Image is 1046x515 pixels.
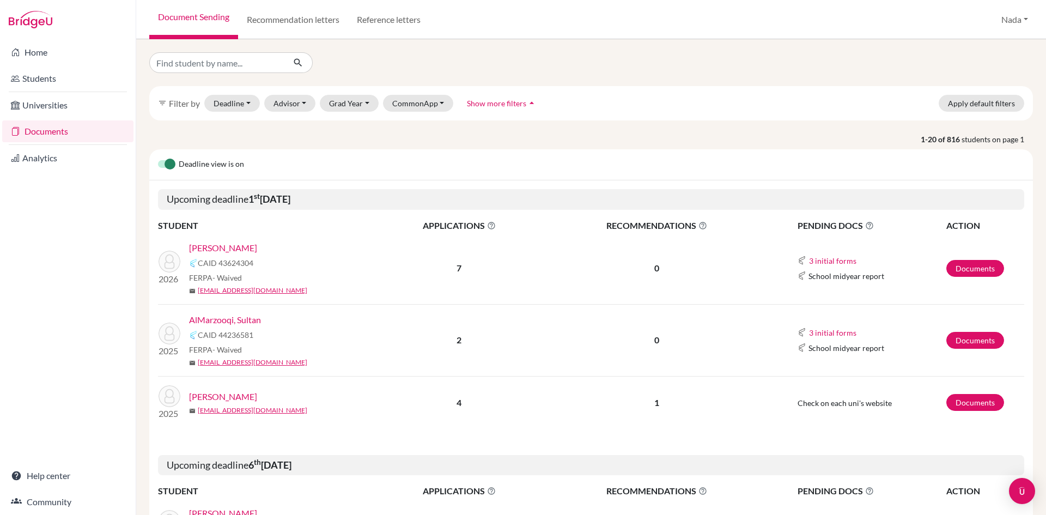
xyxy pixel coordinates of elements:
a: Analytics [2,147,133,169]
span: RECOMMENDATIONS [543,484,771,498]
button: Grad Year [320,95,379,112]
button: CommonApp [383,95,454,112]
p: 1 [543,396,771,409]
i: filter_list [158,99,167,107]
a: AlMarzooqi, Sultan [189,313,261,326]
p: 2026 [159,272,180,286]
input: Find student by name... [149,52,284,73]
button: 3 initial forms [808,255,857,267]
a: Community [2,491,133,513]
span: - Waived [212,273,242,282]
div: Open Intercom Messenger [1009,478,1035,504]
b: 7 [457,263,461,273]
span: Check on each uni's website [798,398,892,408]
span: CAID 43624304 [198,257,253,269]
button: Advisor [264,95,316,112]
span: Filter by [169,98,200,108]
span: CAID 44236581 [198,329,253,341]
p: 0 [543,262,771,275]
img: Common App logo [798,271,806,280]
a: Home [2,41,133,63]
a: [PERSON_NAME] [189,390,257,403]
img: Abbas, Majid [159,251,180,272]
sup: st [254,192,260,201]
img: Common App logo [189,259,198,268]
img: Common App logo [798,328,806,337]
img: Bridge-U [9,11,52,28]
img: Common App logo [798,343,806,352]
span: APPLICATIONS [376,219,542,232]
img: Hammad, Aisha [159,385,180,407]
a: Students [2,68,133,89]
span: FERPA [189,272,242,283]
a: [PERSON_NAME] [189,241,257,255]
b: 4 [457,397,461,408]
span: mail [189,408,196,414]
th: ACTION [946,484,1024,498]
b: 2 [457,335,461,345]
a: Documents [2,120,133,142]
button: Show more filtersarrow_drop_up [458,95,546,112]
button: Apply default filters [939,95,1024,112]
b: 6 [DATE] [248,459,291,471]
a: Documents [946,260,1004,277]
b: 1 [DATE] [248,193,290,205]
a: Help center [2,465,133,487]
a: [EMAIL_ADDRESS][DOMAIN_NAME] [198,405,307,415]
span: mail [189,288,196,294]
th: ACTION [946,219,1024,233]
a: [EMAIL_ADDRESS][DOMAIN_NAME] [198,286,307,295]
span: PENDING DOCS [798,219,945,232]
a: Universities [2,94,133,116]
h5: Upcoming deadline [158,189,1024,210]
strong: 1-20 of 816 [921,134,962,145]
a: Documents [946,394,1004,411]
span: APPLICATIONS [376,484,542,498]
span: RECOMMENDATIONS [543,219,771,232]
p: 2025 [159,344,180,358]
span: mail [189,360,196,366]
span: - Waived [212,345,242,354]
th: STUDENT [158,484,376,498]
span: School midyear report [808,270,884,282]
span: students on page 1 [962,134,1033,145]
img: AlMarzooqi, Sultan [159,323,180,344]
span: FERPA [189,344,242,355]
span: PENDING DOCS [798,484,945,498]
button: Nada [996,9,1033,30]
sup: th [254,458,261,466]
a: Documents [946,332,1004,349]
p: 2025 [159,407,180,420]
img: Common App logo [189,331,198,340]
span: Show more filters [467,99,526,108]
span: School midyear report [808,342,884,354]
button: Deadline [204,95,260,112]
h5: Upcoming deadline [158,455,1024,476]
p: 0 [543,334,771,347]
button: 3 initial forms [808,326,857,339]
th: STUDENT [158,219,376,233]
i: arrow_drop_up [526,98,537,108]
span: Deadline view is on [179,158,244,171]
a: [EMAIL_ADDRESS][DOMAIN_NAME] [198,358,307,367]
img: Common App logo [798,256,806,265]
